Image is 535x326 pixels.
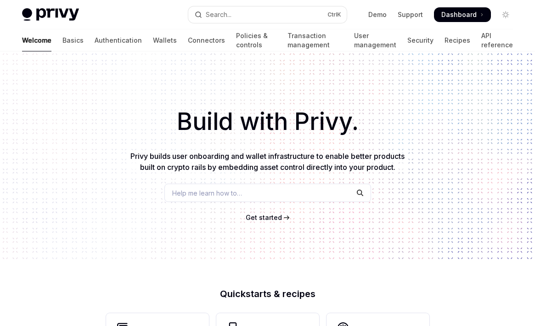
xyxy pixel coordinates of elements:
span: Help me learn how to… [172,188,242,198]
span: Ctrl K [327,11,341,18]
a: Authentication [95,29,142,51]
a: Support [398,10,423,19]
div: Search... [206,9,231,20]
h1: Build with Privy. [15,104,520,140]
h2: Quickstarts & recipes [106,289,429,298]
span: Dashboard [441,10,477,19]
a: Demo [368,10,387,19]
a: Wallets [153,29,177,51]
button: Open search [188,6,347,23]
a: Security [407,29,434,51]
a: Connectors [188,29,225,51]
a: Welcome [22,29,51,51]
a: Recipes [445,29,470,51]
span: Privy builds user onboarding and wallet infrastructure to enable better products built on crypto ... [130,152,405,172]
a: Get started [246,213,282,222]
span: Get started [246,214,282,221]
a: Dashboard [434,7,491,22]
a: User management [354,29,396,51]
a: Basics [62,29,84,51]
a: Policies & controls [236,29,276,51]
img: light logo [22,8,79,21]
button: Toggle dark mode [498,7,513,22]
a: Transaction management [287,29,343,51]
a: API reference [481,29,513,51]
